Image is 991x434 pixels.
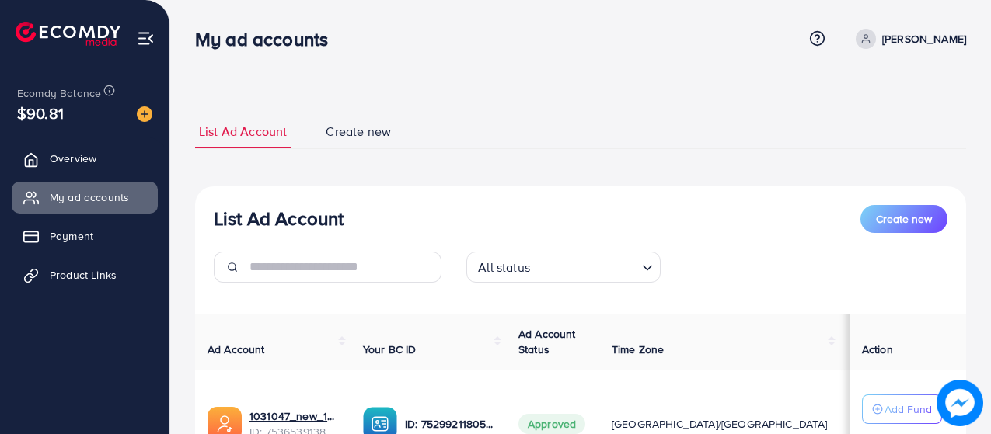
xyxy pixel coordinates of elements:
div: Search for option [466,252,661,283]
h3: My ad accounts [195,28,340,50]
a: 1031047_new_1754737326433 [249,408,338,424]
span: Ecomdy Balance [17,85,101,101]
a: Overview [12,143,158,174]
span: Product Links [50,267,117,283]
a: Payment [12,220,158,252]
span: Payment [50,228,93,244]
span: All status [475,256,533,279]
input: Search for option [535,253,636,279]
img: image [937,380,983,426]
button: Add Fund [862,394,942,424]
a: My ad accounts [12,182,158,213]
img: logo [16,22,120,46]
span: Ad Account [208,342,265,357]
img: image [137,106,152,122]
p: Add Fund [885,400,932,418]
span: My ad accounts [50,189,129,205]
span: Your BC ID [363,342,417,357]
span: [GEOGRAPHIC_DATA]/[GEOGRAPHIC_DATA] [612,416,828,432]
span: Create new [326,123,391,141]
span: $90.81 [17,102,64,124]
a: [PERSON_NAME] [850,29,966,49]
a: Product Links [12,259,158,290]
span: Time Zone [612,342,664,357]
span: Create new [876,211,932,227]
h3: List Ad Account [214,207,344,230]
span: Overview [50,151,96,166]
p: [PERSON_NAME] [882,30,966,48]
span: Ad Account Status [518,326,576,357]
img: menu [137,30,155,47]
span: Approved [518,414,585,434]
p: ID: 7529921180598337552 [405,415,494,433]
button: Create new [860,205,947,233]
span: Action [862,342,893,357]
span: List Ad Account [199,123,287,141]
